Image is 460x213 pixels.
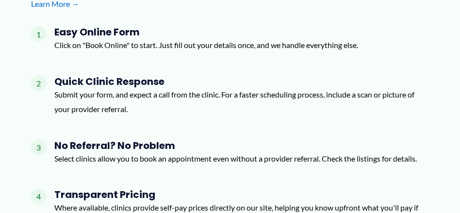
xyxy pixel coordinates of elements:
[54,76,429,87] h4: Quick Clinic Response
[54,189,429,200] h4: Transparent Pricing
[31,189,47,204] span: 4
[31,76,47,91] span: 2
[54,140,417,151] h4: No Referral? No Problem
[31,140,47,155] span: 3
[54,38,358,52] p: Click on "Book Online" to start. Just fill out your details once, and we handle everything else.
[31,26,47,42] span: 1
[54,87,429,116] p: Submit your form, and expect a call from the clinic. For a faster scheduling process, include a s...
[54,151,417,166] p: Select clinics allow you to book an appointment even without a provider referral. Check the listi...
[54,26,358,38] h4: Easy Online Form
